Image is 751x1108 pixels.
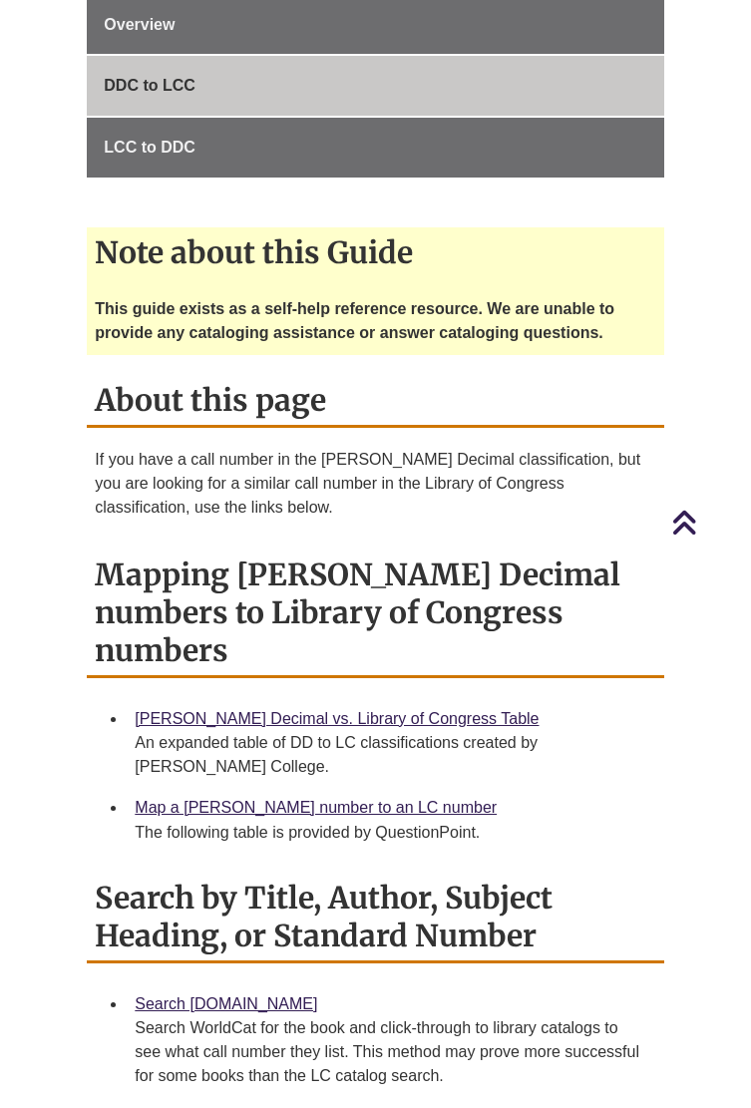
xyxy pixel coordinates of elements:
[135,821,647,845] div: The following table is provided by QuestionPoint.
[87,375,663,428] h2: About this page
[135,710,539,727] a: [PERSON_NAME] Decimal vs. Library of Congress Table
[135,1016,647,1088] div: Search WorldCat for the book and click-through to library catalogs to see what call number they l...
[104,77,195,94] span: DDC to LCC
[135,799,497,816] a: Map a [PERSON_NAME] number to an LC number
[95,448,655,520] p: If you have a call number in the [PERSON_NAME] Decimal classification, but you are looking for a ...
[87,118,663,178] a: LCC to DDC
[95,300,614,341] strong: This guide exists as a self-help reference resource. We are unable to provide any cataloging assi...
[104,139,195,156] span: LCC to DDC
[671,509,746,536] a: Back to Top
[87,550,663,678] h2: Mapping [PERSON_NAME] Decimal numbers to Library of Congress numbers
[135,995,317,1012] a: Search [DOMAIN_NAME]
[104,16,175,33] span: Overview
[87,873,663,963] h2: Search by Title, Author, Subject Heading, or Standard Number
[87,227,663,277] h2: Note about this Guide
[87,56,663,116] a: DDC to LCC
[135,731,647,779] div: An expanded table of DD to LC classifications created by [PERSON_NAME] College.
